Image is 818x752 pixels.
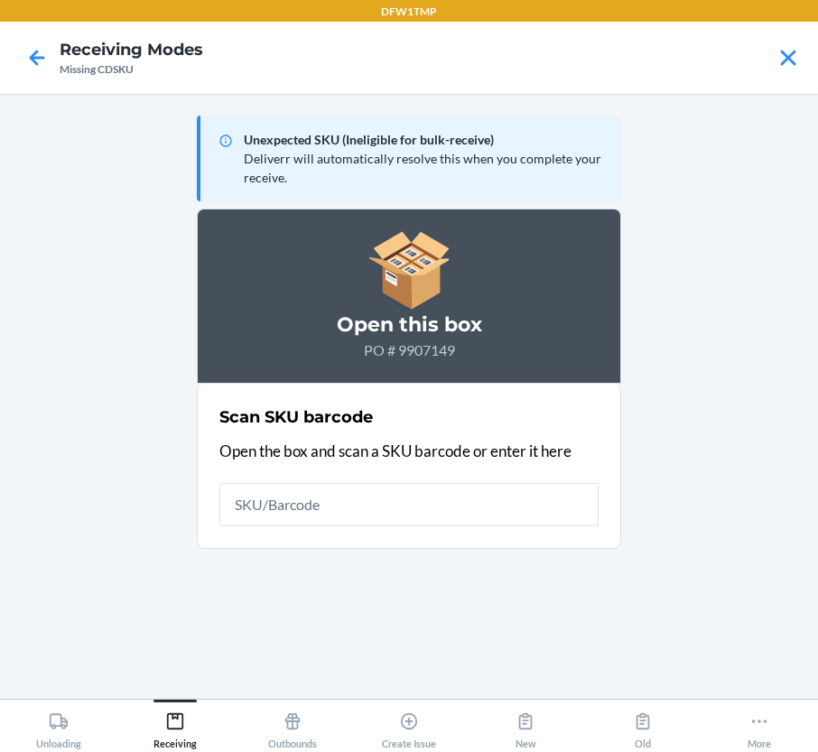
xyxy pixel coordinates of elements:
[468,700,584,749] button: New
[116,700,233,749] button: Receiving
[234,700,350,749] button: Outbounds
[219,440,599,463] p: Open the box and scan a SKU barcode or enter it here
[381,4,437,20] p: DFW1TMP
[219,405,373,429] h2: Scan SKU barcode
[219,311,599,339] h3: Open this box
[633,704,653,749] div: Old
[60,61,203,78] div: Missing CDSKU
[219,339,599,361] p: PO # 9907149
[244,130,607,149] p: Unexpected SKU (Ineligible for bulk-receive)
[244,149,607,187] p: Deliverr will automatically resolve this when you complete your receive.
[219,483,599,526] input: SKU/Barcode
[382,704,436,749] div: Create Issue
[584,700,701,749] button: Old
[36,704,81,749] div: Unloading
[702,700,818,749] button: More
[516,704,536,749] div: New
[60,38,203,61] h4: Receiving Modes
[268,704,317,749] div: Outbounds
[748,704,771,749] div: More
[153,704,197,749] div: Receiving
[350,700,467,749] button: Create Issue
